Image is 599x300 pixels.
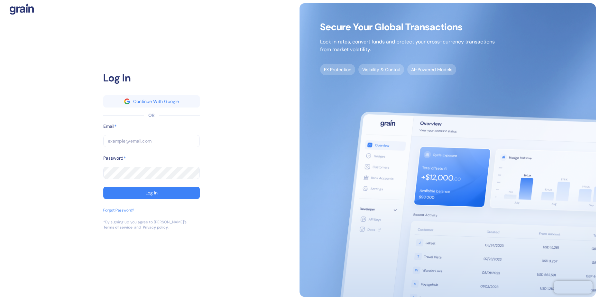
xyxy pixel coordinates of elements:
[148,112,154,119] div: OR
[554,281,593,294] iframe: Chatra live chat
[103,187,200,199] button: Log In
[103,123,114,130] label: Email
[103,225,133,230] a: Terms of service
[133,99,179,104] div: Continue With Google
[103,207,134,220] button: Forgot Password?
[320,24,495,30] span: Secure Your Global Transactions
[103,95,200,108] button: googleContinue With Google
[320,38,495,53] p: Lock in rates, convert funds and protect your cross-currency transactions from market volatility.
[143,225,169,230] a: Privacy policy.
[299,3,596,297] img: signup-main-image
[320,64,355,75] span: FX Protection
[145,191,158,195] div: Log In
[103,207,134,213] div: Forgot Password?
[407,64,456,75] span: AI-Powered Models
[358,64,404,75] span: Visibility & Control
[103,220,187,225] div: *By signing up you agree to [PERSON_NAME]’s
[10,3,34,15] img: logo
[134,225,141,230] div: and
[124,98,130,104] img: google
[103,135,200,147] input: example@email.com
[103,70,200,86] div: Log In
[103,155,124,162] label: Password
